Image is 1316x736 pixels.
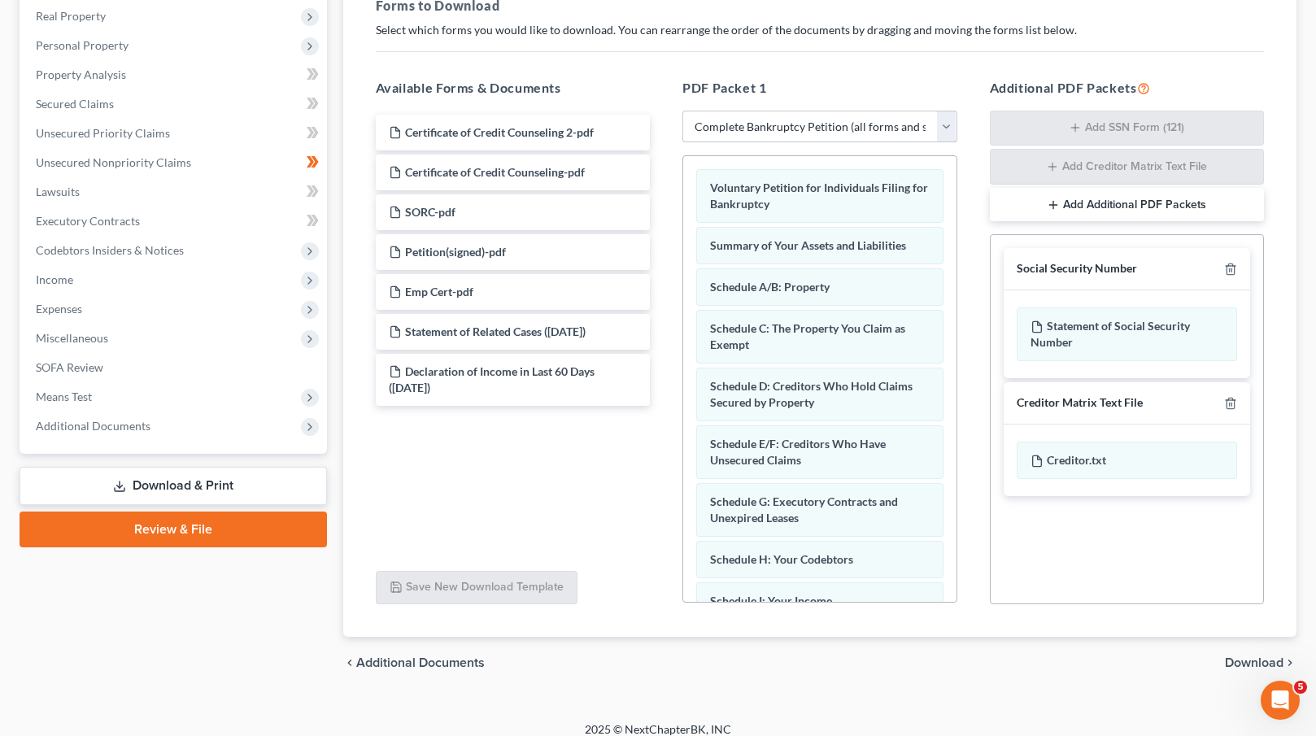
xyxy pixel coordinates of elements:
[710,321,905,351] span: Schedule C: The Property You Claim as Exempt
[36,155,191,169] span: Unsecured Nonpriority Claims
[36,214,140,228] span: Executory Contracts
[36,331,108,345] span: Miscellaneous
[1283,656,1296,669] i: chevron_right
[990,149,1265,185] button: Add Creditor Matrix Text File
[1017,261,1137,277] div: Social Security Number
[23,60,327,89] a: Property Analysis
[23,177,327,207] a: Lawsuits
[343,656,356,669] i: chevron_left
[23,89,327,119] a: Secured Claims
[405,125,594,139] span: Certificate of Credit Counseling 2-pdf
[36,185,80,198] span: Lawsuits
[36,390,92,403] span: Means Test
[36,272,73,286] span: Income
[343,656,485,669] a: chevron_left Additional Documents
[710,280,830,294] span: Schedule A/B: Property
[710,437,886,467] span: Schedule E/F: Creditors Who Have Unsecured Claims
[405,245,506,259] span: Petition(signed)-pdf
[376,571,577,605] button: Save New Download Template
[20,512,327,547] a: Review & File
[710,494,898,525] span: Schedule G: Executory Contracts and Unexpired Leases
[405,165,585,179] span: Certificate of Credit Counseling-pdf
[36,302,82,316] span: Expenses
[405,285,473,298] span: Emp Cert-pdf
[36,126,170,140] span: Unsecured Priority Claims
[710,238,906,252] span: Summary of Your Assets and Liabilities
[23,207,327,236] a: Executory Contracts
[23,148,327,177] a: Unsecured Nonpriority Claims
[405,205,455,219] span: SORC-pdf
[710,552,853,566] span: Schedule H: Your Codebtors
[1261,681,1300,720] iframe: Intercom live chat
[990,188,1265,222] button: Add Additional PDF Packets
[356,656,485,669] span: Additional Documents
[990,78,1265,98] h5: Additional PDF Packets
[23,119,327,148] a: Unsecured Priority Claims
[36,243,184,257] span: Codebtors Insiders & Notices
[405,324,586,338] span: Statement of Related Cases ([DATE])
[36,360,103,374] span: SOFA Review
[1017,395,1143,411] div: Creditor Matrix Text File
[1017,442,1238,479] div: Creditor.txt
[710,379,913,409] span: Schedule D: Creditors Who Hold Claims Secured by Property
[710,181,928,211] span: Voluntary Petition for Individuals Filing for Bankruptcy
[682,78,957,98] h5: PDF Packet 1
[1225,656,1296,669] button: Download chevron_right
[36,38,129,52] span: Personal Property
[376,22,1265,38] p: Select which forms you would like to download. You can rearrange the order of the documents by dr...
[376,78,651,98] h5: Available Forms & Documents
[36,419,150,433] span: Additional Documents
[710,594,832,608] span: Schedule I: Your Income
[36,68,126,81] span: Property Analysis
[389,364,595,394] span: Declaration of Income in Last 60 Days ([DATE])
[990,111,1265,146] button: Add SSN Form (121)
[1225,656,1283,669] span: Download
[36,97,114,111] span: Secured Claims
[20,467,327,505] a: Download & Print
[1294,681,1307,694] span: 5
[1017,307,1238,361] div: Statement of Social Security Number
[23,353,327,382] a: SOFA Review
[36,9,106,23] span: Real Property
